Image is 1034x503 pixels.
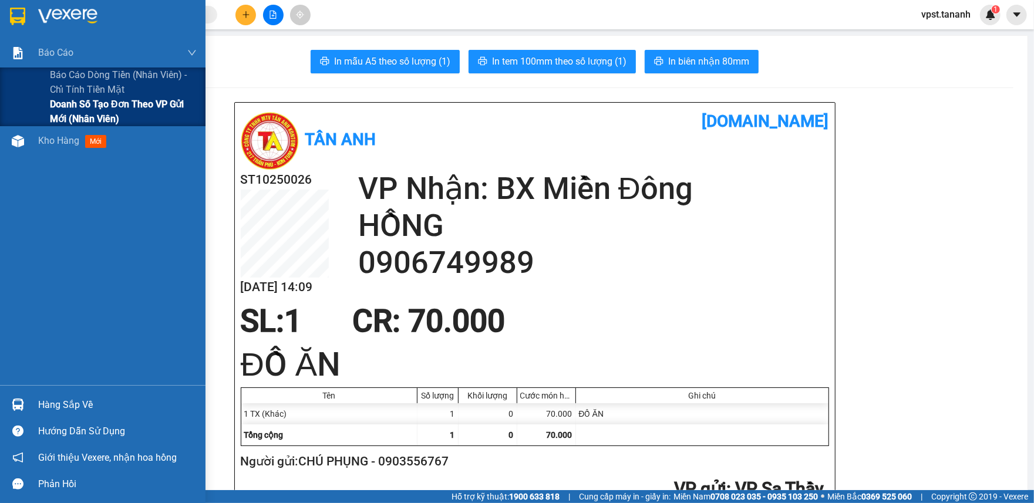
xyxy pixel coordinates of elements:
[579,391,826,400] div: Ghi chú
[702,112,829,131] b: [DOMAIN_NAME]
[244,391,414,400] div: Tên
[668,54,749,69] span: In biên nhận 80mm
[921,490,922,503] span: |
[675,478,727,499] span: VP gửi
[547,430,572,440] span: 70.000
[352,303,505,339] span: CR : 70.000
[10,8,25,25] img: logo-vxr
[10,38,92,52] div: CHÚ PHỤNG
[38,423,197,440] div: Hướng dẫn sử dụng
[654,56,663,67] span: printer
[568,490,570,503] span: |
[10,52,92,69] div: 0903556767
[9,77,27,89] span: CR :
[1006,5,1027,25] button: caret-down
[242,11,250,19] span: plus
[992,5,1000,13] sup: 1
[1012,9,1022,20] span: caret-down
[290,5,311,25] button: aim
[100,10,195,38] div: BX Miền Đông
[576,403,828,424] div: ĐỒ ĂN
[969,492,977,501] span: copyright
[50,67,197,97] span: Báo cáo dòng tiền (nhân viên) - chỉ tính tiền mặt
[509,430,514,440] span: 0
[12,135,24,147] img: warehouse-icon
[38,135,79,146] span: Kho hàng
[520,391,572,400] div: Cước món hàng
[912,7,980,22] span: vpst.tananh
[358,207,829,244] h2: HỒNG
[821,494,824,499] span: ⚪️
[517,403,576,424] div: 70.000
[241,303,285,339] span: SL:
[492,54,627,69] span: In tem 100mm theo số lượng (1)
[311,50,460,73] button: printerIn mẫu A5 theo số lượng (1)
[462,391,514,400] div: Khối lượng
[244,430,284,440] span: Tổng cộng
[861,492,912,501] strong: 0369 525 060
[469,50,636,73] button: printerIn tem 100mm theo số lượng (1)
[645,50,759,73] button: printerIn biên nhận 80mm
[263,5,284,25] button: file-add
[241,452,824,471] h2: Người gửi: CHÚ PHỤNG - 0903556767
[10,11,28,23] span: Gửi:
[38,450,177,465] span: Giới thiệu Vexere, nhận hoa hồng
[12,399,24,411] img: warehouse-icon
[241,112,299,170] img: logo.jpg
[235,5,256,25] button: plus
[993,5,998,13] span: 1
[305,130,376,149] b: Tân Anh
[241,477,824,501] h2: : VP Sa Thầy
[334,54,450,69] span: In mẫu A5 theo số lượng (1)
[100,11,129,23] span: Nhận:
[579,490,671,503] span: Cung cấp máy in - giấy in:
[12,478,23,490] span: message
[9,76,94,90] div: 70.000
[420,391,455,400] div: Số lượng
[450,430,455,440] span: 1
[241,170,329,190] h2: ST10250026
[285,303,302,339] span: 1
[459,403,517,424] div: 0
[452,490,560,503] span: Hỗ trợ kỹ thuật:
[85,135,106,148] span: mới
[12,426,23,437] span: question-circle
[100,52,195,69] div: 0906749989
[50,97,197,126] span: Doanh số tạo đơn theo VP gửi mới (nhân viên)
[827,490,912,503] span: Miền Bắc
[358,244,829,281] h2: 0906749989
[478,56,487,67] span: printer
[241,342,829,387] h1: ĐỒ ĂN
[187,48,197,58] span: down
[509,492,560,501] strong: 1900 633 818
[358,170,829,207] h2: VP Nhận: BX Miền Đông
[100,38,195,52] div: HỒNG
[10,10,92,38] div: VP Sa Thầy
[417,403,459,424] div: 1
[710,492,818,501] strong: 0708 023 035 - 0935 103 250
[985,9,996,20] img: icon-new-feature
[296,11,304,19] span: aim
[38,45,73,60] span: Báo cáo
[320,56,329,67] span: printer
[12,452,23,463] span: notification
[269,11,277,19] span: file-add
[241,403,417,424] div: 1 TX (Khác)
[12,47,24,59] img: solution-icon
[673,490,818,503] span: Miền Nam
[241,278,329,297] h2: [DATE] 14:09
[38,396,197,414] div: Hàng sắp về
[38,475,197,493] div: Phản hồi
